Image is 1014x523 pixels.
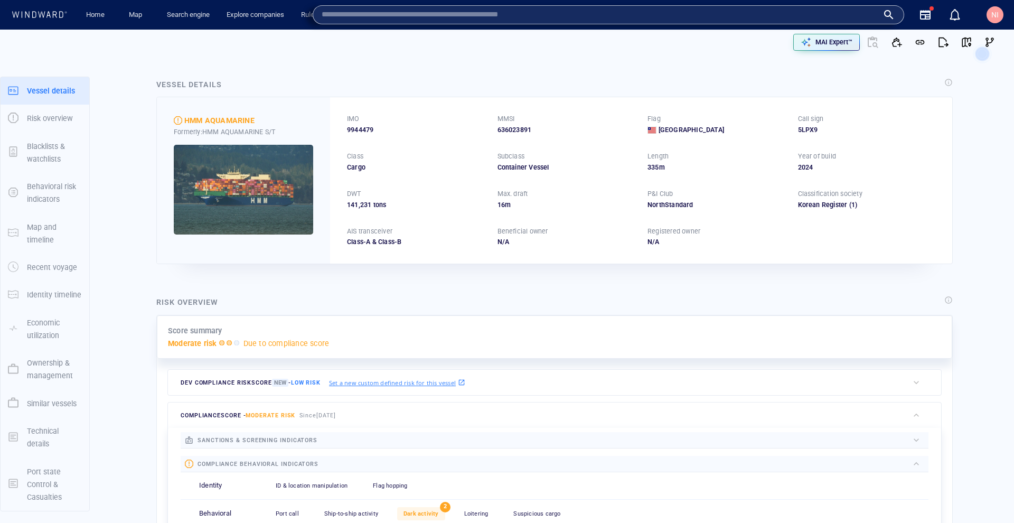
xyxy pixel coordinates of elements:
[752,38,769,54] div: tooltips.createAOI
[440,502,450,512] span: 2
[798,189,862,199] p: Classification society
[647,163,659,171] span: 335
[156,78,222,91] div: Vessel details
[372,238,377,246] span: &
[793,34,860,51] button: MAI Expert™
[120,6,154,24] button: Map
[370,238,401,246] span: Class-B
[347,238,370,246] span: Class-A
[736,38,752,54] div: Toggle vessel historical path
[297,6,340,24] button: Rule engine
[27,288,81,301] p: Identity timeline
[347,125,373,135] span: 9944479
[497,201,505,209] span: 16
[174,268,219,284] div: [DATE] - [DATE]
[1,432,89,442] a: Technical details
[659,125,724,135] span: [GEOGRAPHIC_DATA]
[27,357,82,382] p: Ownership & management
[184,114,255,127] div: HMM AQUAMARINE
[955,31,978,54] button: View on map
[497,125,635,135] div: 636023891
[497,163,635,172] div: Container Vessel
[978,31,1001,54] button: Visual Link Analysis
[1,254,89,281] button: Recent voyage
[168,337,217,350] p: Moderate risk
[347,189,361,199] p: DWT
[656,319,686,326] a: Mapbox
[1,479,89,489] a: Port state Control & Casualties
[174,116,182,125] div: Moderate risk
[373,482,407,489] span: Flag hopping
[497,237,635,247] div: N/A
[156,296,218,309] div: Risk overview
[27,221,82,247] p: Map and timeline
[798,163,936,172] div: 2024
[27,261,77,274] p: Recent voyage
[991,11,999,19] span: NI
[329,377,465,388] a: Set a new custom defined risk for this vessel
[1,390,89,417] button: Similar vessels
[1,228,89,238] a: Map and timeline
[1,133,89,173] button: Blacklists & watchlists
[222,6,288,24] button: Explore companies
[741,319,794,326] a: Improve this map
[693,38,720,54] button: Export vessel information
[5,11,52,26] div: Activity timeline
[199,481,222,491] p: Identity
[464,510,489,517] span: Loitering
[1,85,89,95] a: Vessel details
[291,379,321,386] span: Low risk
[497,114,515,124] p: MMSI
[276,482,348,489] span: ID & location manipulation
[497,189,528,199] p: Max. draft
[27,397,77,410] p: Similar vessels
[27,316,82,342] p: Economic utilization
[798,200,848,210] div: Korean Register
[984,4,1006,25] button: NI
[347,152,363,161] p: Class
[1,323,89,333] a: Economic utilization
[181,412,295,419] span: compliance score -
[347,163,485,172] div: Cargo
[299,412,336,419] span: Since [DATE]
[1,417,89,458] button: Technical details
[168,324,222,337] p: Score summary
[647,152,669,161] p: Length
[27,425,82,451] p: Technical details
[752,38,769,54] button: Create an AOI.
[27,85,75,97] p: Vessel details
[949,8,961,21] div: Notification center
[27,465,82,504] p: Port state Control & Casualties
[1,105,89,132] button: Risk overview
[932,31,955,54] button: Export report
[147,267,241,285] button: 1 day[DATE]-[DATE]
[1,188,89,198] a: Behavioral risk indicators
[145,312,191,324] a: Mapbox logo
[82,6,109,24] a: Home
[1,458,89,511] button: Port state Control & Casualties
[1,281,89,309] button: Identity timeline
[969,475,1006,515] iframe: Chat
[125,6,150,24] a: Map
[54,11,73,26] div: (1446)
[1,364,89,374] a: Ownership & management
[163,6,214,24] a: Search engine
[848,200,936,210] span: (1)
[1,113,89,123] a: Risk overview
[27,140,82,166] p: Blacklists & watchlists
[276,510,299,517] span: Port call
[1,398,89,408] a: Similar vessels
[198,437,317,444] span: sanctions & screening indicators
[1,289,89,300] a: Identity timeline
[647,200,785,210] div: NorthStandard
[272,379,288,387] span: New
[174,145,313,235] img: 65f9fa9a8eca3011aee546d2_0
[1,309,89,350] button: Economic utilization
[1,147,89,157] a: Blacklists & watchlists
[198,461,318,468] span: compliance behavioral indicators
[78,6,112,24] button: Home
[1,262,89,272] a: Recent voyage
[27,180,82,206] p: Behavioral risk indicators
[798,200,936,210] div: Korean Register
